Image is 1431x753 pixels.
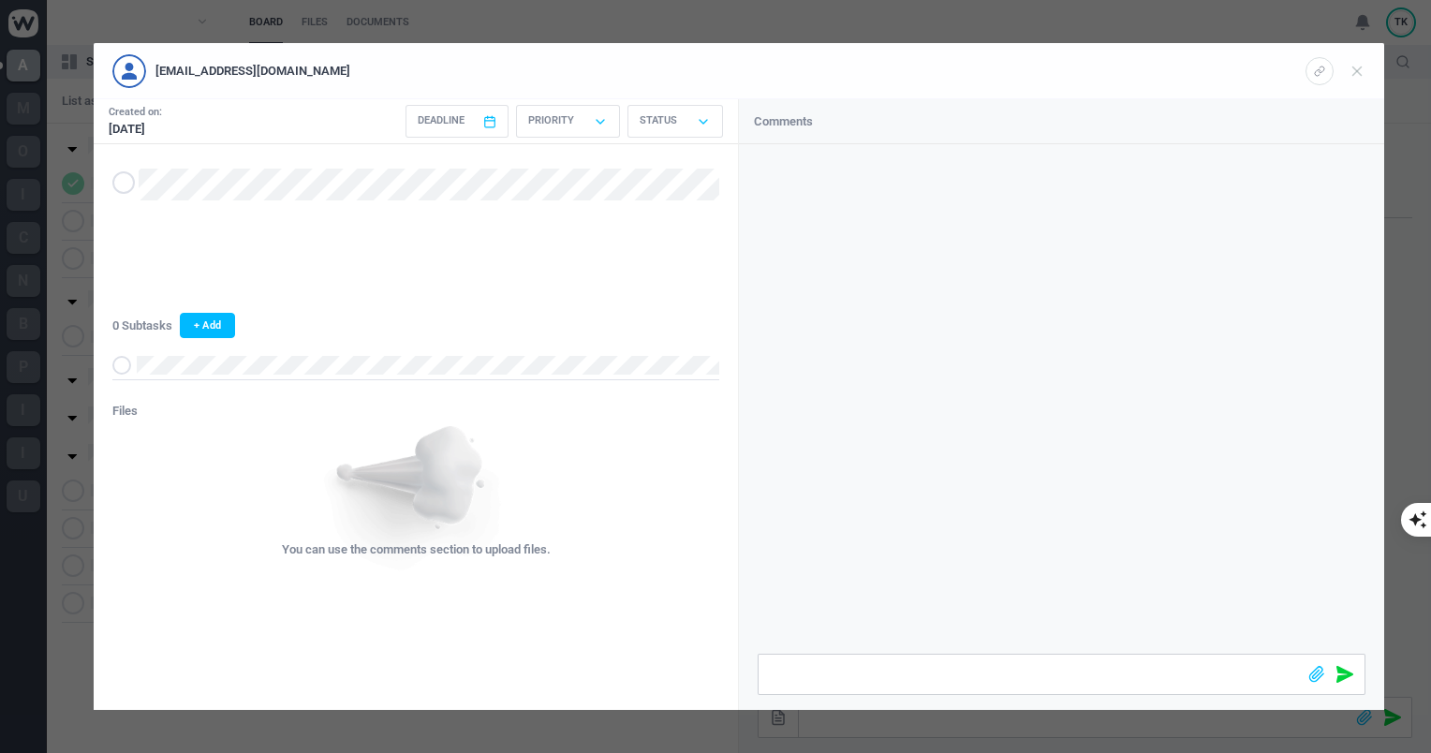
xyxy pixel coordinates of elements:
[754,112,813,131] p: Comments
[109,120,162,139] p: [DATE]
[155,62,350,81] p: [EMAIL_ADDRESS][DOMAIN_NAME]
[640,113,677,129] p: Status
[109,105,162,121] small: Created on:
[418,113,465,129] span: Deadline
[528,113,574,129] p: Priority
